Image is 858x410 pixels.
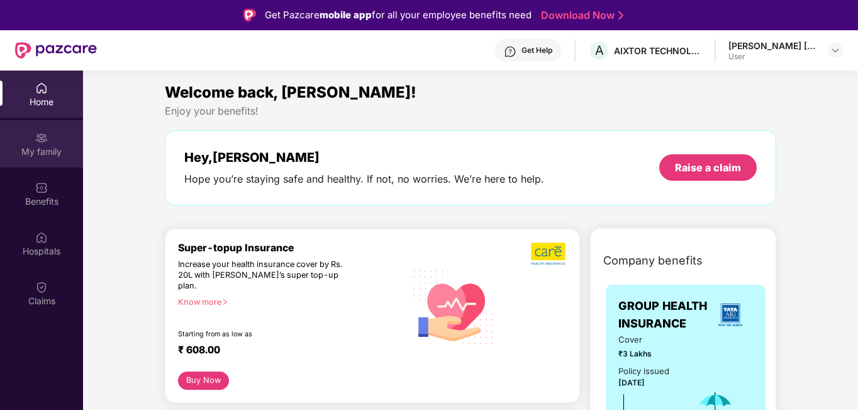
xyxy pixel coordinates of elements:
div: ₹ 608.00 [178,344,393,359]
a: Download Now [541,9,620,22]
div: Get Help [521,45,552,55]
img: b5dec4f62d2307b9de63beb79f102df3.png [531,242,567,266]
div: Policy issued [618,365,669,378]
img: insurerLogo [713,298,747,332]
span: Company benefits [603,252,703,270]
div: User [728,52,816,62]
span: [DATE] [618,378,645,387]
img: Logo [243,9,256,21]
div: Hey, [PERSON_NAME] [184,150,544,165]
div: [PERSON_NAME] [PERSON_NAME] [728,40,816,52]
img: svg+xml;base64,PHN2ZyBpZD0iSGVscC0zMngzMiIgeG1sbnM9Imh0dHA6Ly93d3cudzMub3JnLzIwMDAvc3ZnIiB3aWR0aD... [504,45,516,58]
div: Starting from as low as [178,330,352,339]
span: GROUP HEALTH INSURANCE [618,297,708,333]
img: svg+xml;base64,PHN2ZyB4bWxucz0iaHR0cDovL3d3dy53My5vcmcvMjAwMC9zdmciIHhtbG5zOnhsaW5rPSJodHRwOi8vd3... [405,257,503,356]
img: New Pazcare Logo [15,42,97,59]
span: Cover [618,333,677,346]
img: svg+xml;base64,PHN2ZyBpZD0iQmVuZWZpdHMiIHhtbG5zPSJodHRwOi8vd3d3LnczLm9yZy8yMDAwL3N2ZyIgd2lkdGg9Ij... [35,181,48,194]
img: svg+xml;base64,PHN2ZyBpZD0iSG9zcGl0YWxzIiB4bWxucz0iaHR0cDovL3d3dy53My5vcmcvMjAwMC9zdmciIHdpZHRoPS... [35,231,48,244]
strong: mobile app [320,9,372,21]
div: AIXTOR TECHNOLOGIES LLP [614,45,702,57]
img: Stroke [618,9,623,22]
span: ₹3 Lakhs [618,348,677,360]
span: Welcome back, [PERSON_NAME]! [165,83,416,101]
div: Know more [178,297,398,306]
img: svg+xml;base64,PHN2ZyBpZD0iQ2xhaW0iIHhtbG5zPSJodHRwOi8vd3d3LnczLm9yZy8yMDAwL3N2ZyIgd2lkdGg9IjIwIi... [35,281,48,293]
div: Hope you’re staying safe and healthy. If not, no worries. We’re here to help. [184,173,544,186]
span: A [595,43,604,58]
div: Enjoy your benefits! [165,105,776,118]
button: Buy Now [178,372,229,390]
div: Get Pazcare for all your employee benefits need [265,8,532,23]
div: Super-topup Insurance [178,242,405,254]
div: Raise a claim [675,161,741,174]
div: Increase your health insurance cover by Rs. 20L with [PERSON_NAME]’s super top-up plan. [178,259,350,292]
span: right [221,299,228,305]
img: svg+xml;base64,PHN2ZyB3aWR0aD0iMjAiIGhlaWdodD0iMjAiIHZpZXdCb3g9IjAgMCAyMCAyMCIgZmlsbD0ibm9uZSIgeG... [35,132,48,144]
img: svg+xml;base64,PHN2ZyBpZD0iSG9tZSIgeG1sbnM9Imh0dHA6Ly93d3cudzMub3JnLzIwMDAvc3ZnIiB3aWR0aD0iMjAiIG... [35,82,48,94]
img: svg+xml;base64,PHN2ZyBpZD0iRHJvcGRvd24tMzJ4MzIiIHhtbG5zPSJodHRwOi8vd3d3LnczLm9yZy8yMDAwL3N2ZyIgd2... [830,45,840,55]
